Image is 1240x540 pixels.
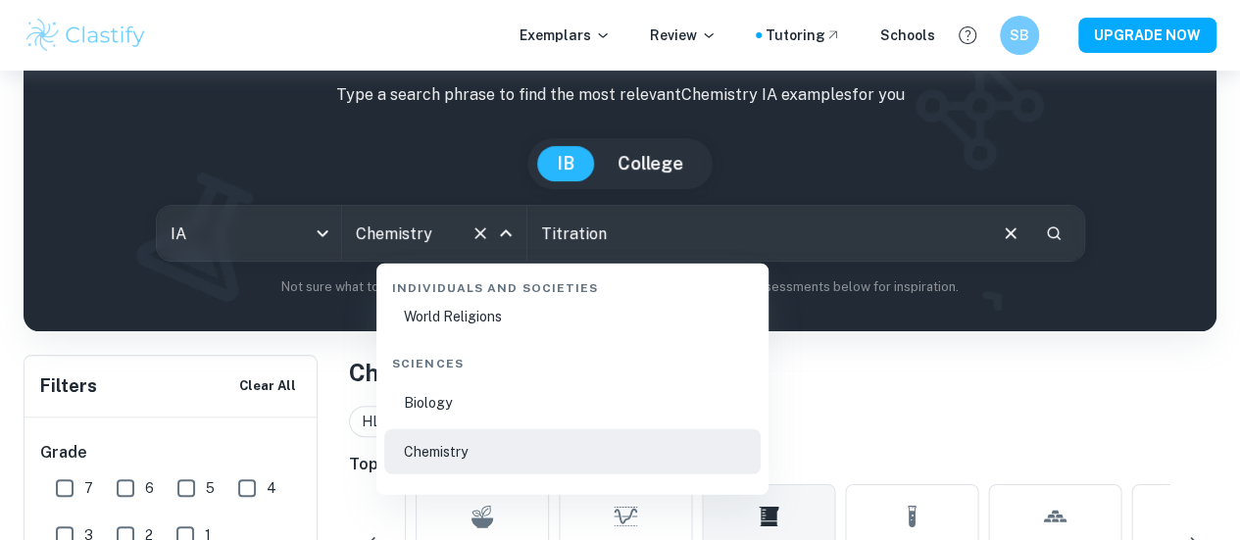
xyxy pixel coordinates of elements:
[40,441,303,465] h6: Grade
[1037,217,1070,250] button: Search
[650,25,717,46] p: Review
[1009,25,1031,46] h6: SB
[384,429,761,474] li: Chemistry
[992,215,1029,252] button: Clear
[384,380,761,425] li: Biology
[384,264,761,305] div: Individuals and Societies
[1078,18,1216,53] button: UPGRADE NOW
[520,25,611,46] p: Exemplars
[880,25,935,46] a: Schools
[349,453,1216,476] h6: Topic
[384,339,761,380] div: Sciences
[157,206,341,261] div: IA
[527,206,984,261] input: E.g. enthalpy of combustion, Winkler method, phosphate and temperature...
[349,355,1216,390] h1: Chemistry IAs related to:
[467,220,494,247] button: Clear
[384,478,761,523] li: Computer Science
[40,372,97,400] h6: Filters
[84,477,93,499] span: 7
[766,25,841,46] a: Tutoring
[384,294,761,339] li: World Religions
[362,411,389,432] span: HL
[234,371,301,401] button: Clear All
[24,16,148,55] img: Clastify logo
[267,477,276,499] span: 4
[492,220,520,247] button: Close
[39,83,1201,107] p: Type a search phrase to find the most relevant Chemistry IA examples for you
[349,406,413,437] div: HL
[145,477,154,499] span: 6
[537,146,594,181] button: IB
[1000,16,1039,55] button: SB
[206,477,215,499] span: 5
[598,146,703,181] button: College
[39,277,1201,297] p: Not sure what to search for? You can always look through our example Internal Assessments below f...
[951,19,984,52] button: Help and Feedback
